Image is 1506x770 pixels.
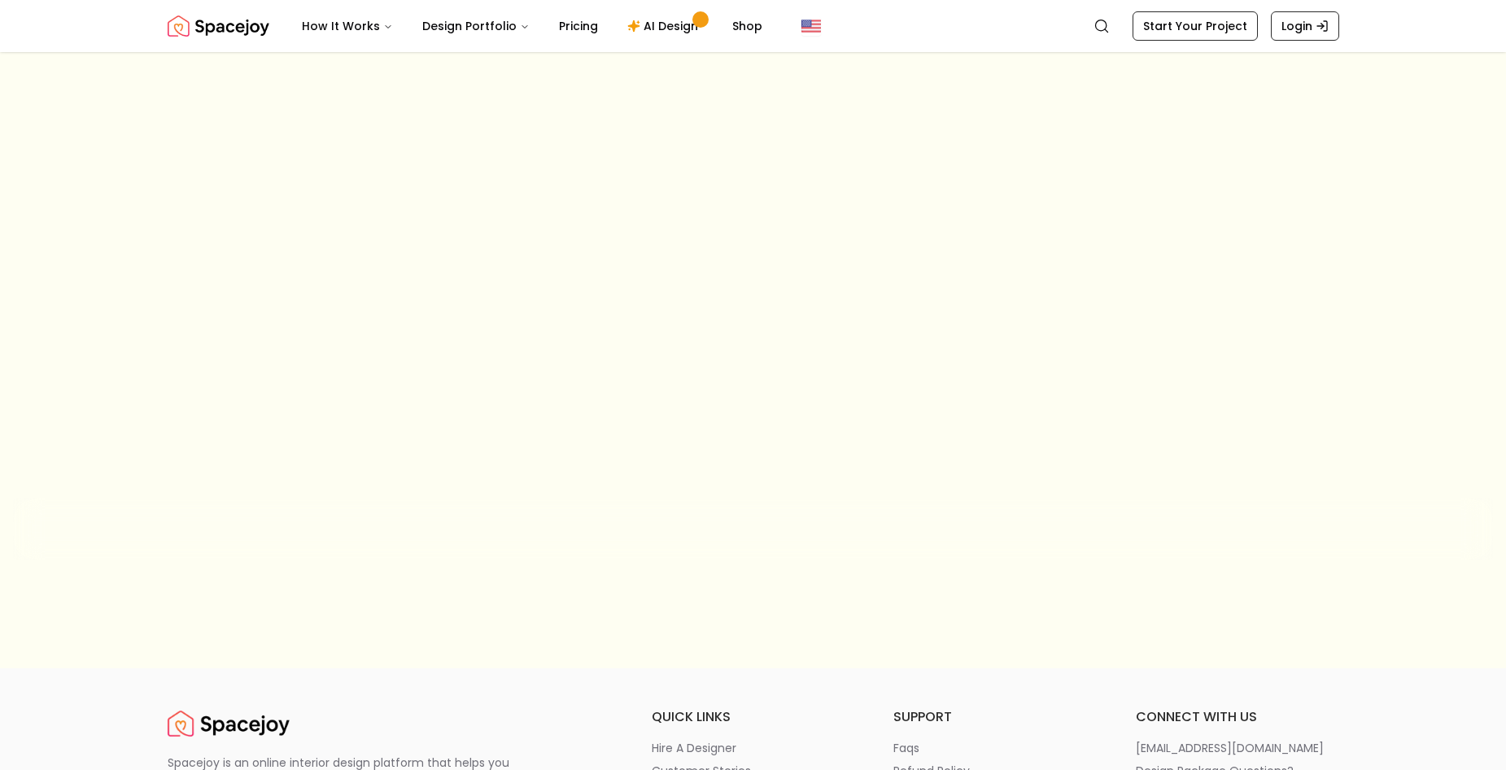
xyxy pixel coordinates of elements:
a: Pricing [546,10,611,42]
a: Spacejoy [168,707,290,740]
a: Shop [719,10,775,42]
a: Login [1271,11,1339,41]
p: hire a designer [652,740,736,756]
button: How It Works [289,10,406,42]
p: [EMAIL_ADDRESS][DOMAIN_NAME] [1136,740,1324,756]
a: Spacejoy [168,10,269,42]
a: AI Design [614,10,716,42]
h6: quick links [652,707,855,727]
p: faqs [893,740,919,756]
a: hire a designer [652,740,855,756]
button: Design Portfolio [409,10,543,42]
h6: connect with us [1136,707,1339,727]
h6: support [893,707,1097,727]
img: Spacejoy Logo [168,707,290,740]
img: Spacejoy Logo [168,10,269,42]
a: [EMAIL_ADDRESS][DOMAIN_NAME] [1136,740,1339,756]
a: Start Your Project [1133,11,1258,41]
nav: Main [289,10,775,42]
a: faqs [893,740,1097,756]
img: United States [801,16,821,36]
